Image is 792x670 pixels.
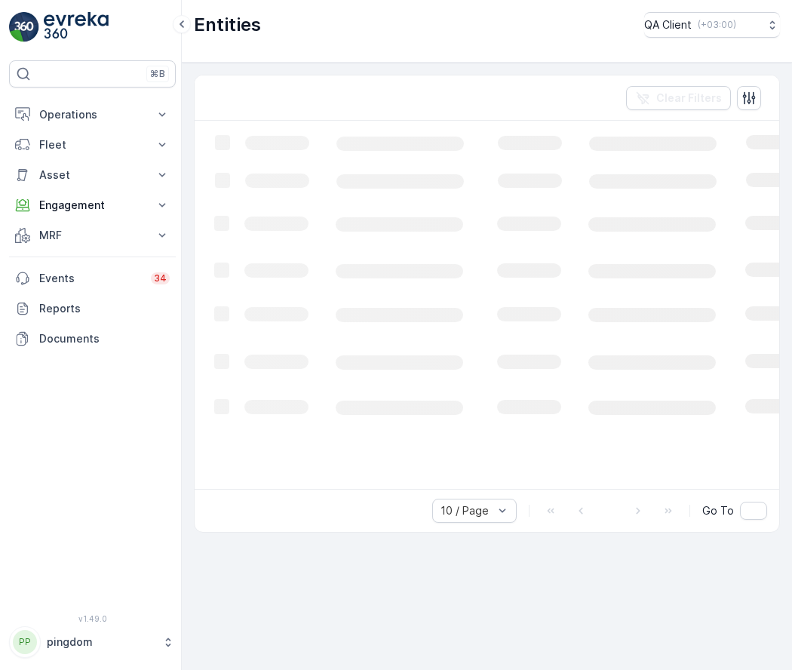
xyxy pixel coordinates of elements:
button: MRF [9,220,176,250]
p: Events [39,271,142,286]
p: ( +03:00 ) [698,19,736,31]
span: Go To [702,503,734,518]
p: Clear Filters [656,91,722,106]
button: Operations [9,100,176,130]
p: 34 [154,272,167,284]
img: logo_light-DOdMpM7g.png [44,12,109,42]
p: Reports [39,301,170,316]
img: logo [9,12,39,42]
p: Engagement [39,198,146,213]
p: Operations [39,107,146,122]
div: PP [13,630,37,654]
p: QA Client [644,17,692,32]
button: Engagement [9,190,176,220]
a: Documents [9,324,176,354]
p: pingdom [47,635,155,650]
button: Asset [9,160,176,190]
a: Events34 [9,263,176,294]
button: Fleet [9,130,176,160]
p: ⌘B [150,68,165,80]
p: Fleet [39,137,146,152]
p: Asset [39,167,146,183]
p: MRF [39,228,146,243]
span: v 1.49.0 [9,614,176,623]
p: Documents [39,331,170,346]
button: PPpingdom [9,626,176,658]
button: Clear Filters [626,86,731,110]
a: Reports [9,294,176,324]
button: QA Client(+03:00) [644,12,780,38]
p: Entities [194,13,261,37]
